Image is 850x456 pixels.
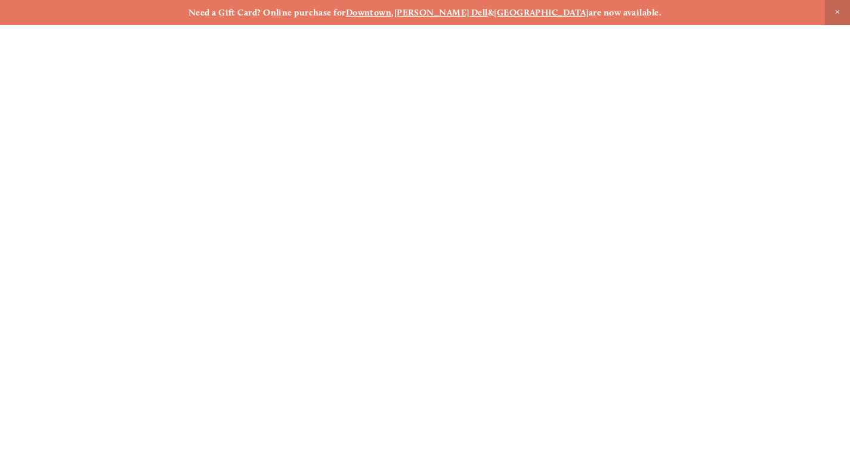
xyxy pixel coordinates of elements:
[346,7,392,18] a: Downtown
[488,7,494,18] strong: &
[391,7,394,18] strong: ,
[188,7,346,18] strong: Need a Gift Card? Online purchase for
[394,7,488,18] a: [PERSON_NAME] Dell
[494,7,589,18] a: [GEOGRAPHIC_DATA]
[589,7,662,18] strong: are now available.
